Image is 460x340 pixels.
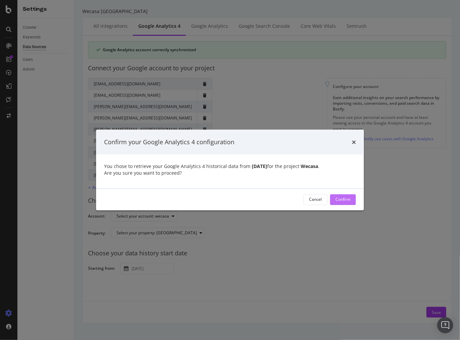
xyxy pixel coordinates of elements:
[309,197,322,202] div: Cancel
[96,130,364,210] div: modal
[303,194,327,205] button: Cancel
[352,138,356,147] div: times
[335,197,351,202] div: Confirm
[330,194,356,205] button: Confirm
[104,162,356,176] div: You chose to retrieve your Google Analytics 4 historical data from for the project . Are you sure...
[250,163,267,169] strong: [DATE]
[437,317,453,333] div: Open Intercom Messenger
[104,138,234,147] div: Confirm your Google Analytics 4 configuration
[301,163,318,169] strong: Wecasa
